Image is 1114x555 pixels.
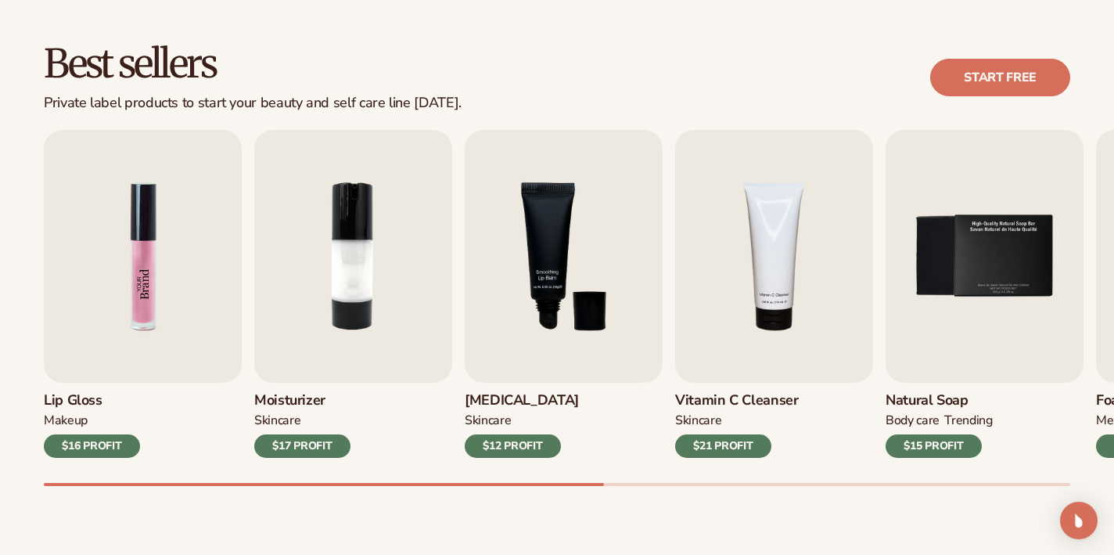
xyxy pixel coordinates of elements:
[886,434,982,458] div: $15 PROFIT
[930,59,1070,96] a: Start free
[886,392,993,409] h3: Natural Soap
[254,434,350,458] div: $17 PROFIT
[944,413,992,429] div: TRENDING
[465,392,579,409] h3: [MEDICAL_DATA]
[675,130,873,458] a: 4 / 9
[44,44,462,85] h2: Best sellers
[44,95,462,112] div: Private label products to start your beauty and self care line [DATE].
[254,392,350,409] h3: Moisturizer
[465,413,511,429] div: SKINCARE
[44,413,88,429] div: MAKEUP
[44,434,140,458] div: $16 PROFIT
[254,413,300,429] div: SKINCARE
[44,392,140,409] h3: Lip Gloss
[675,434,771,458] div: $21 PROFIT
[675,413,721,429] div: Skincare
[44,130,242,458] a: 1 / 9
[44,130,242,383] img: Shopify Image 5
[254,130,452,458] a: 2 / 9
[886,130,1083,458] a: 5 / 9
[1060,502,1098,539] div: Open Intercom Messenger
[465,130,663,458] a: 3 / 9
[465,434,561,458] div: $12 PROFIT
[886,413,940,429] div: BODY Care
[675,392,799,409] h3: Vitamin C Cleanser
